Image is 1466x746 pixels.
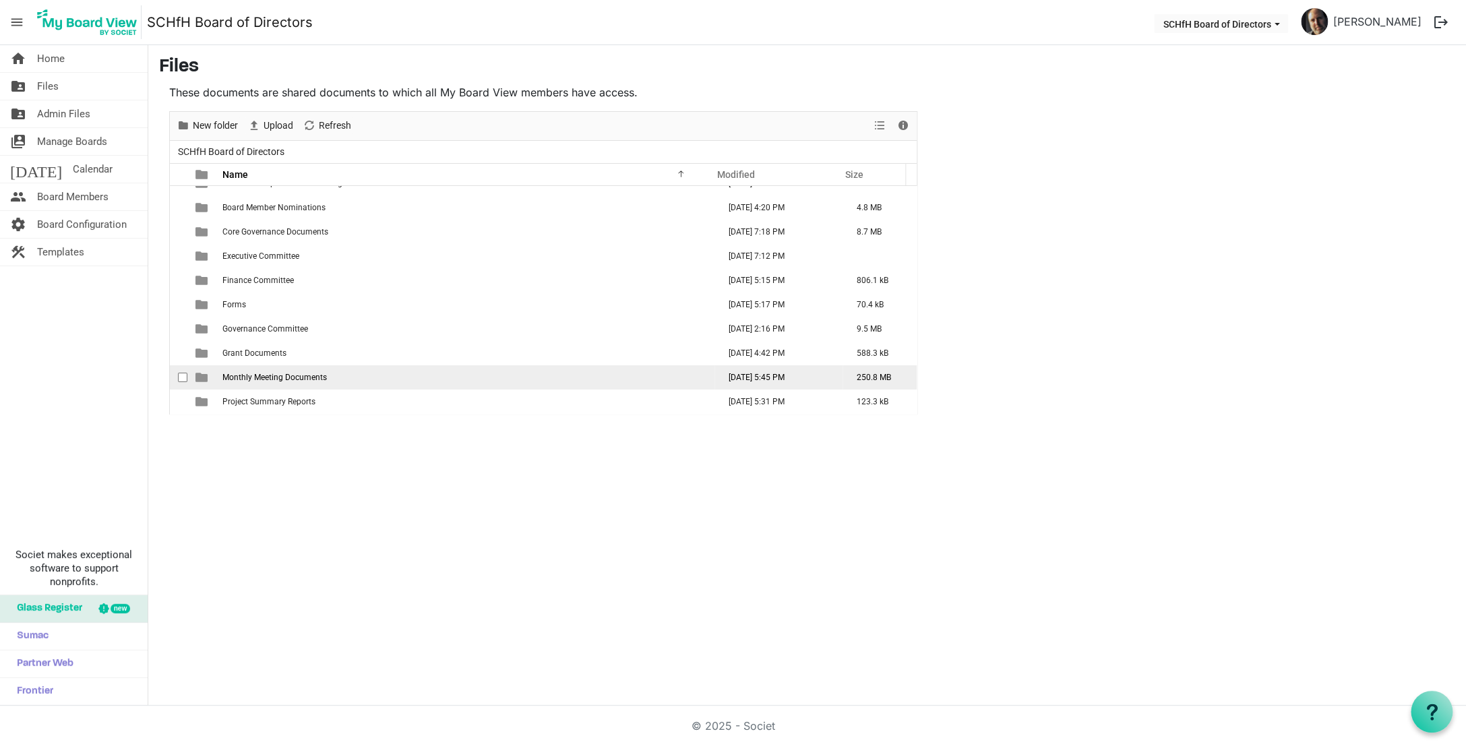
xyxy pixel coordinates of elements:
td: is template cell column header type [187,341,218,365]
div: new [111,604,130,613]
div: Details [892,112,915,140]
span: Manage Boards [37,128,107,155]
span: switch_account [10,128,26,155]
button: Upload [245,117,296,134]
span: Board Members [37,183,109,210]
td: checkbox [170,268,187,292]
button: Details [894,117,913,134]
td: 8.7 MB is template cell column header Size [843,220,917,244]
span: Executive Committee [222,251,299,261]
button: New folder [175,117,241,134]
span: Upload [262,117,295,134]
span: Frontier [10,678,53,705]
td: Core Governance Documents is template cell column header Name [218,220,714,244]
td: Executive Committee is template cell column header Name [218,244,714,268]
td: 250.8 MB is template cell column header Size [843,365,917,390]
td: is template cell column header type [187,195,218,220]
span: Board Development and Training Documents [222,179,386,188]
img: yBGpWBoWnom3Zw7BMdEWlLVUZpYoI47Jpb9souhwf1jEgJUyyu107S__lmbQQ54c4KKuLw7hNP5JKuvjTEF3_w_thumb.png [1301,8,1328,35]
td: October 12, 2025 2:16 PM column header Modified [714,317,843,341]
span: Finance Committee [222,276,294,285]
span: Glass Register [10,595,82,622]
td: checkbox [170,220,187,244]
span: New folder [191,117,239,134]
span: home [10,45,26,72]
td: is template cell column header type [187,317,218,341]
p: These documents are shared documents to which all My Board View members have access. [169,84,917,100]
img: My Board View Logo [33,5,142,39]
td: is template cell column header type [187,292,218,317]
td: is template cell column header Size [843,244,917,268]
td: Board Member Nominations is template cell column header Name [218,195,714,220]
td: October 10, 2025 5:45 PM column header Modified [714,365,843,390]
span: Home [37,45,65,72]
div: Refresh [298,112,356,140]
span: Monthly Meeting Documents [222,373,327,382]
span: Project Summary Reports [222,397,315,406]
span: Core Governance Documents [222,227,328,237]
td: Forms is template cell column header Name [218,292,714,317]
td: January 22, 2025 5:15 PM column header Modified [714,268,843,292]
td: 70.4 kB is template cell column header Size [843,292,917,317]
td: Monthly Meeting Documents is template cell column header Name [218,365,714,390]
div: New folder [172,112,243,140]
td: February 24, 2025 4:42 PM column header Modified [714,341,843,365]
td: checkbox [170,292,187,317]
span: Admin Files [37,100,90,127]
span: Governance Committee [222,324,308,334]
td: checkbox [170,341,187,365]
td: checkbox [170,244,187,268]
td: checkbox [170,365,187,390]
a: © 2025 - Societ [692,719,775,733]
span: Size [845,169,863,180]
span: people [10,183,26,210]
td: 4.8 MB is template cell column header Size [843,195,917,220]
td: checkbox [170,317,187,341]
span: settings [10,211,26,238]
a: [PERSON_NAME] [1328,8,1427,35]
td: is template cell column header type [187,220,218,244]
td: is template cell column header type [187,365,218,390]
span: folder_shared [10,73,26,100]
td: checkbox [170,390,187,414]
button: View dropdownbutton [872,117,888,134]
td: is template cell column header type [187,268,218,292]
span: Forms [222,300,246,309]
td: 588.3 kB is template cell column header Size [843,341,917,365]
td: is template cell column header type [187,390,218,414]
td: Finance Committee is template cell column header Name [218,268,714,292]
span: Files [37,73,59,100]
td: September 09, 2025 7:18 PM column header Modified [714,220,843,244]
span: construction [10,239,26,266]
td: January 31, 2025 5:17 PM column header Modified [714,292,843,317]
td: June 19, 2024 7:12 PM column header Modified [714,244,843,268]
span: Templates [37,239,84,266]
span: Refresh [317,117,353,134]
td: Project Summary Reports is template cell column header Name [218,390,714,414]
span: Board Configuration [37,211,127,238]
td: June 13, 2025 4:20 PM column header Modified [714,195,843,220]
button: Refresh [301,117,354,134]
span: Board Member Nominations [222,203,326,212]
td: 806.1 kB is template cell column header Size [843,268,917,292]
span: SCHfH Board of Directors [175,144,287,160]
span: Modified [717,169,755,180]
h3: Files [159,56,1455,79]
td: is template cell column header type [187,244,218,268]
span: menu [4,9,30,35]
button: logout [1427,8,1455,36]
span: Name [222,169,248,180]
a: My Board View Logo [33,5,147,39]
button: SCHfH Board of Directors dropdownbutton [1154,14,1288,33]
span: Partner Web [10,650,73,677]
td: Grant Documents is template cell column header Name [218,341,714,365]
td: 123.3 kB is template cell column header Size [843,390,917,414]
div: Upload [243,112,298,140]
span: Calendar [73,156,113,183]
td: 9.5 MB is template cell column header Size [843,317,917,341]
span: Societ makes exceptional software to support nonprofits. [6,548,142,588]
span: Sumac [10,623,49,650]
td: Governance Committee is template cell column header Name [218,317,714,341]
td: checkbox [170,195,187,220]
a: SCHfH Board of Directors [147,9,313,36]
